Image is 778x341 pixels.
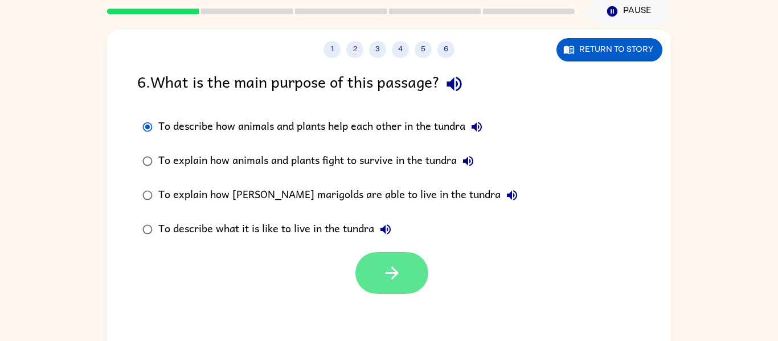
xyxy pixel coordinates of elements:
button: 5 [415,41,432,58]
div: To describe how animals and plants help each other in the tundra [158,116,488,138]
button: Return to story [556,38,662,61]
button: To explain how animals and plants fight to survive in the tundra [457,150,480,172]
div: To explain how [PERSON_NAME] marigolds are able to live in the tundra [158,184,523,207]
button: 4 [392,41,409,58]
div: To explain how animals and plants fight to survive in the tundra [158,150,480,172]
button: To describe how animals and plants help each other in the tundra [465,116,488,138]
button: 6 [437,41,454,58]
button: 2 [346,41,363,58]
div: 6 . What is the main purpose of this passage? [137,69,641,98]
div: To describe what it is like to live in the tundra [158,218,397,241]
button: To explain how [PERSON_NAME] marigolds are able to live in the tundra [501,184,523,207]
button: 3 [369,41,386,58]
button: To describe what it is like to live in the tundra [374,218,397,241]
button: 1 [324,41,341,58]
